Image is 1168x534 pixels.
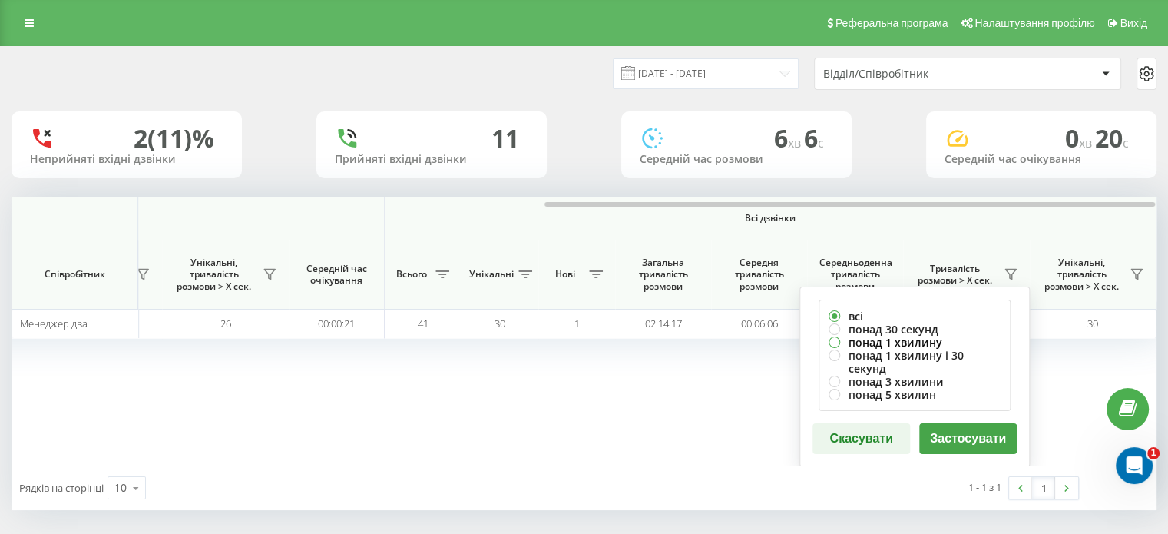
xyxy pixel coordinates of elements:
td: 02:14:17 [615,309,711,339]
div: Середній час очікування [945,153,1138,166]
td: 00:00:21 [289,309,385,339]
span: Нові [546,268,584,280]
span: 20 [1095,121,1129,154]
span: 6 [804,121,824,154]
label: понад 1 хвилину [829,336,1001,349]
span: хв [788,134,804,151]
div: 2 (11)% [134,124,214,153]
label: понад 3 хвилини [829,375,1001,388]
span: 1 [574,317,580,330]
span: c [1123,134,1129,151]
span: Загальна тривалість розмови [627,257,700,293]
span: 30 [495,317,505,330]
span: Рядків на сторінці [19,481,104,495]
span: 26 [220,317,231,330]
div: 11 [491,124,519,153]
div: 10 [114,480,127,496]
span: Унікальні [469,268,514,280]
label: понад 1 хвилину і 30 секунд [829,349,1001,375]
div: 1 - 1 з 1 [968,479,1001,495]
span: c [818,134,824,151]
span: Середньоденна тривалість розмови [819,257,892,293]
button: Застосувати [919,423,1017,454]
td: 00:06:06 [711,309,807,339]
a: 1 [1032,477,1055,499]
span: Середня тривалість розмови [723,257,796,293]
span: 30 [1087,317,1098,330]
label: понад 30 секунд [829,323,1001,336]
span: Всі дзвінки [430,212,1110,224]
span: 1 [1147,447,1160,459]
span: Всього [392,268,431,280]
span: 41 [418,317,428,330]
span: Тривалість розмови > Х сек. [911,263,999,287]
iframe: Intercom live chat [1116,447,1153,484]
span: Середній час очікування [300,263,372,287]
span: Співробітник [25,268,124,280]
span: Реферальна програма [835,17,948,29]
div: Середній час розмови [640,153,833,166]
span: Вихід [1120,17,1147,29]
div: Відділ/Співробітник [823,68,1007,81]
span: Менеджер два [20,317,88,330]
span: хв [1079,134,1095,151]
div: Прийняті вхідні дзвінки [335,153,528,166]
span: Унікальні, тривалість розмови > Х сек. [1037,257,1125,293]
span: Налаштування профілю [974,17,1094,29]
label: понад 5 хвилин [829,388,1001,401]
button: Скасувати [812,423,910,454]
div: Неприйняті вхідні дзвінки [30,153,223,166]
span: 6 [774,121,804,154]
span: Унікальні, тривалість розмови > Х сек. [170,257,258,293]
label: всі [829,310,1001,323]
span: 0 [1065,121,1095,154]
